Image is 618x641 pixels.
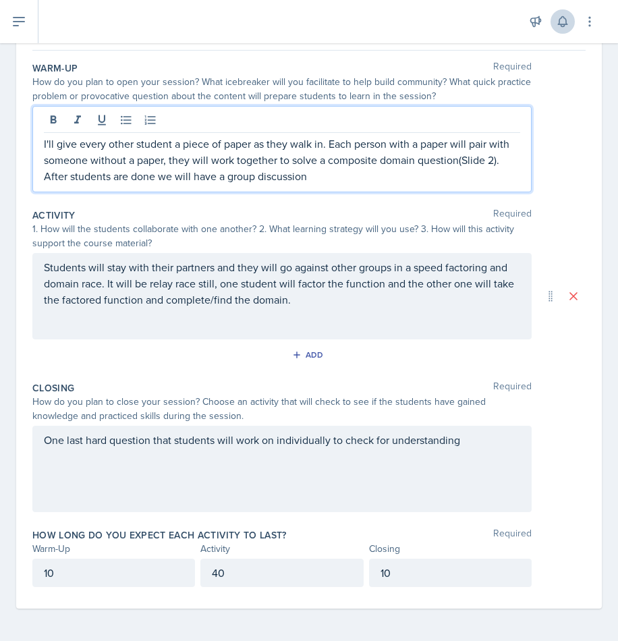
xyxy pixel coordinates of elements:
p: 40 [212,565,352,581]
p: I'll give every other student a piece of paper as they walk in. Each person with a paper will pai... [44,136,520,184]
p: One last hard question that students will work on individually to check for understanding [44,432,520,448]
span: Required [493,208,532,222]
p: 10 [381,565,520,581]
div: How do you plan to close your session? Choose an activity that will check to see if the students ... [32,395,532,423]
div: How do you plan to open your session? What icebreaker will you facilitate to help build community... [32,75,532,103]
p: 10 [44,565,184,581]
label: How long do you expect each activity to last? [32,528,287,542]
button: Add [287,345,331,365]
label: Closing [32,381,74,395]
div: Activity [200,542,363,556]
div: Closing [369,542,532,556]
div: Warm-Up [32,542,195,556]
div: 1. How will the students collaborate with one another? 2. What learning strategy will you use? 3.... [32,222,532,250]
div: Add [295,350,324,360]
span: Required [493,528,532,542]
span: Required [493,381,532,395]
label: Activity [32,208,76,222]
label: Warm-Up [32,61,78,75]
span: Required [493,61,532,75]
p: Students will stay with their partners and they will go against other groups in a speed factoring... [44,259,520,308]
